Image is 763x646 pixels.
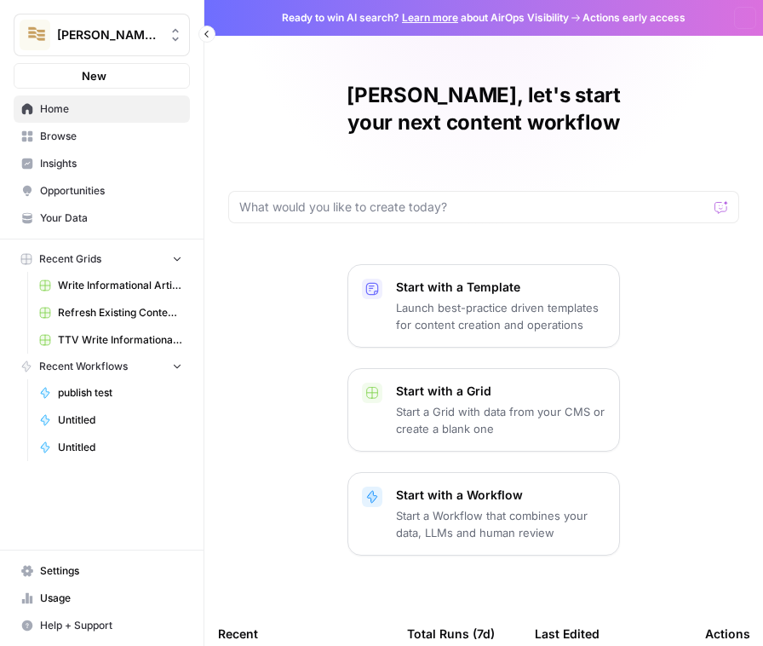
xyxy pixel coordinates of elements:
span: Browse [40,129,182,144]
span: Actions early access [582,10,686,26]
button: Start with a WorkflowStart a Workflow that combines your data, LLMs and human review [347,472,620,556]
a: Browse [14,123,190,150]
button: New [14,63,190,89]
p: Start with a Grid [396,383,605,400]
button: Recent Grids [14,246,190,272]
span: Untitled [58,412,182,428]
span: Recent Grids [39,251,101,267]
span: [PERSON_NAME]'s AirCraft [57,26,160,43]
span: Usage [40,591,182,606]
input: What would you like to create today? [239,199,708,216]
a: publish test [32,379,190,407]
a: Refresh Existing Content (4) [32,299,190,326]
span: Ready to win AI search? about AirOps Visibility [282,10,569,26]
span: Your Data [40,211,182,226]
span: Recent Workflows [39,359,128,374]
a: Opportunities [14,177,190,205]
span: publish test [58,385,182,401]
a: Your Data [14,205,190,232]
p: Start with a Workflow [396,487,605,504]
a: Insights [14,150,190,177]
a: Usage [14,585,190,612]
p: Start a Workflow that combines your data, LLMs and human review [396,507,605,541]
button: Recent Workflows [14,354,190,379]
span: New [82,67,106,84]
button: Help + Support [14,612,190,639]
span: TTV Write Informational Article [58,332,182,348]
span: Write Informational Article [58,278,182,293]
a: Home [14,95,190,123]
span: Refresh Existing Content (4) [58,305,182,320]
img: Lily's AirCraft Logo [20,20,50,50]
a: Write Informational Article [32,272,190,299]
p: Launch best-practice driven templates for content creation and operations [396,299,605,333]
a: TTV Write Informational Article [32,326,190,354]
span: Opportunities [40,183,182,199]
span: Home [40,101,182,117]
p: Start a Grid with data from your CMS or create a blank one [396,403,605,437]
a: Untitled [32,434,190,461]
span: Insights [40,156,182,171]
a: Untitled [32,407,190,434]
a: Learn more [402,11,458,24]
span: Untitled [58,440,182,455]
h1: [PERSON_NAME], let's start your next content workflow [228,82,739,136]
span: Help + Support [40,618,182,633]
p: Start with a Template [396,279,605,296]
button: Workspace: Lily's AirCraft [14,14,190,56]
button: Start with a TemplateLaunch best-practice driven templates for content creation and operations [347,264,620,348]
span: Settings [40,563,182,579]
button: Start with a GridStart a Grid with data from your CMS or create a blank one [347,368,620,452]
a: Settings [14,557,190,585]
